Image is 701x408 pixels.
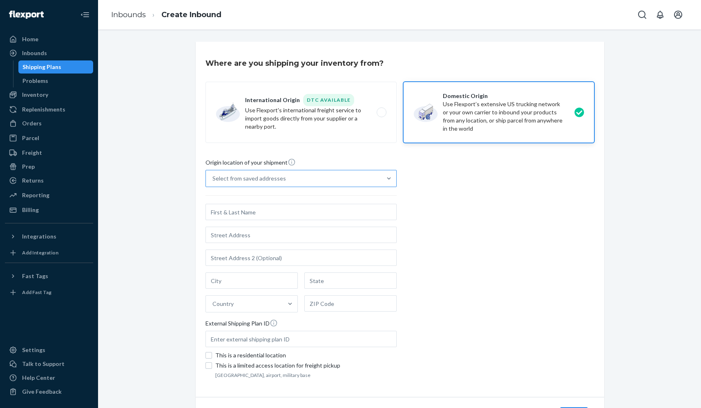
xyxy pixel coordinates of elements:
[304,272,397,289] input: State
[670,7,686,23] button: Open account menu
[22,232,56,241] div: Integrations
[215,361,397,370] div: This is a limited access location for freight pickup
[22,272,48,280] div: Fast Tags
[212,174,286,183] div: Select from saved addresses
[212,300,234,308] div: Country
[22,388,62,396] div: Give Feedback
[215,351,397,359] div: This is a residential location
[652,7,668,23] button: Open notifications
[22,163,35,171] div: Prep
[634,7,650,23] button: Open Search Box
[5,103,93,116] a: Replenishments
[22,346,45,354] div: Settings
[22,289,51,296] div: Add Fast Tag
[205,331,397,347] input: Enter external shipping plan ID
[5,146,93,159] a: Freight
[5,246,93,259] a: Add Integration
[22,374,55,382] div: Help Center
[22,249,58,256] div: Add Integration
[304,295,397,312] input: ZIP Code
[77,7,93,23] button: Close Navigation
[205,250,397,266] input: Street Address 2 (Optional)
[18,74,94,87] a: Problems
[205,352,212,359] input: This is a residential location
[5,385,93,398] button: Give Feedback
[5,47,93,60] a: Inbounds
[205,362,212,369] input: This is a limited access location for freight pickup
[205,227,397,243] input: Street Address
[22,105,65,114] div: Replenishments
[5,189,93,202] a: Reporting
[5,33,93,46] a: Home
[205,58,384,69] h3: Where are you shipping your inventory from?
[9,11,44,19] img: Flexport logo
[5,230,93,243] button: Integrations
[22,191,49,199] div: Reporting
[5,357,93,370] a: Talk to Support
[22,149,42,157] div: Freight
[5,132,93,145] a: Parcel
[5,343,93,357] a: Settings
[22,134,39,142] div: Parcel
[5,203,93,216] a: Billing
[5,160,93,173] a: Prep
[22,206,39,214] div: Billing
[105,3,228,27] ol: breadcrumbs
[205,158,296,170] span: Origin location of your shipment
[5,286,93,299] a: Add Fast Tag
[205,272,298,289] input: City
[161,10,221,19] a: Create Inbound
[22,176,44,185] div: Returns
[22,119,42,127] div: Orders
[22,49,47,57] div: Inbounds
[5,88,93,101] a: Inventory
[5,117,93,130] a: Orders
[22,91,48,99] div: Inventory
[111,10,146,19] a: Inbounds
[5,270,93,283] button: Fast Tags
[205,319,278,331] span: External Shipping Plan ID
[22,35,38,43] div: Home
[22,360,65,368] div: Talk to Support
[5,174,93,187] a: Returns
[205,204,397,220] input: First & Last Name
[215,372,397,379] footer: [GEOGRAPHIC_DATA], airport, military base
[18,60,94,74] a: Shipping Plans
[5,371,93,384] a: Help Center
[22,63,61,71] div: Shipping Plans
[22,77,48,85] div: Problems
